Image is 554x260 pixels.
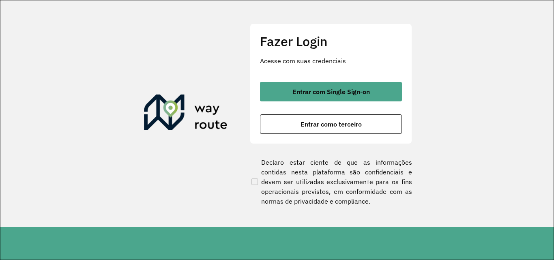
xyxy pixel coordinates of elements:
[250,157,412,206] label: Declaro estar ciente de que as informações contidas nesta plataforma são confidenciais e devem se...
[301,121,362,127] span: Entrar como terceiro
[260,56,402,66] p: Acesse com suas credenciais
[260,34,402,49] h2: Fazer Login
[260,114,402,134] button: button
[292,88,370,95] span: Entrar com Single Sign-on
[260,82,402,101] button: button
[144,95,228,133] img: Roteirizador AmbevTech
